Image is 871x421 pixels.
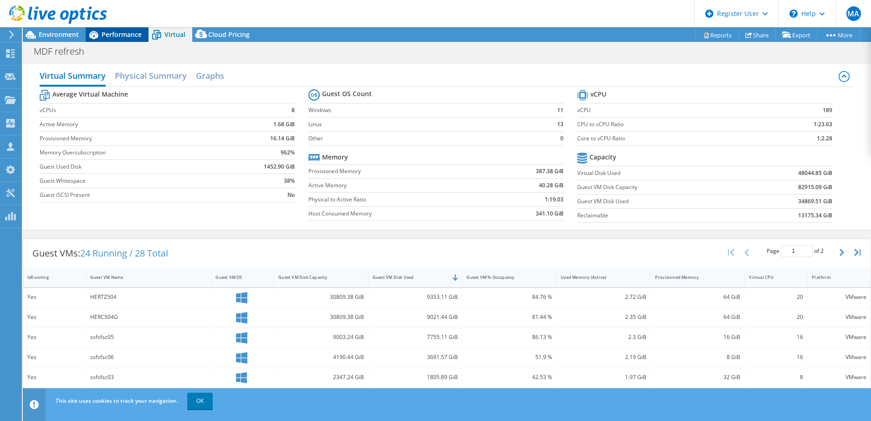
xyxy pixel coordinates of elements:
[812,352,866,362] div: VMware
[466,292,552,302] div: 84.76 %
[40,67,106,87] h2: Virtual Summary
[817,134,832,143] b: 1:2.28
[80,247,168,259] span: 24 Running / 28 Total
[789,10,798,18] svg: \n
[278,372,364,382] div: 2347.24 GiB
[577,120,765,129] label: CPU to vCPU Ratio
[749,352,803,362] div: 16
[814,120,832,129] b: 1:23.63
[27,292,82,302] div: Yes
[278,274,353,280] div: Guest VM Disk Capacity
[749,312,803,322] div: 20
[322,89,372,98] b: Guest OS Count
[308,134,540,143] label: Other
[196,67,224,85] h2: Graphs
[466,352,552,362] div: 51.9 %
[30,46,98,56] h1: MDF refresh
[767,245,824,257] span: Page of
[466,312,552,322] div: 81.44 %
[208,30,250,39] span: Cloud Pricing
[655,372,741,382] div: 32 GiB
[577,106,765,115] label: vCPU
[577,211,744,220] label: Reclaimable
[278,352,364,362] div: 4190.44 GiB
[115,67,187,85] h2: Physical Summary
[539,181,564,190] b: 40.28 GiB
[308,167,489,176] label: Provisioned Memory
[798,211,832,220] b: 13175.34 GiB
[775,28,818,42] a: Export
[40,148,228,157] label: Memory Oversubscription
[749,372,803,382] div: 8
[373,274,447,280] div: Guest VM Disk Used
[557,120,564,129] b: 13
[308,181,489,190] label: Active Memory
[817,28,860,42] a: More
[561,332,646,342] div: 2.3 GiB
[373,292,458,302] div: 9353.11 GiB
[278,292,364,302] div: 30809.38 GiB
[23,239,177,267] div: Guest VMs:
[308,209,489,218] label: Host Consumed Memory
[536,209,564,218] b: 341.10 GiB
[373,312,458,322] div: 9021.44 GiB
[655,292,741,302] div: 64 GiB
[273,120,295,129] b: 1.68 GiB
[90,312,207,322] div: HERC504G
[846,6,861,21] span: MA
[308,120,540,129] label: Linux
[52,90,128,99] b: Average Virtual Machine
[655,352,741,362] div: 8 GiB
[823,106,832,115] b: 189
[270,134,295,143] b: 16.14 GiB
[589,153,616,162] b: Capacity
[655,332,741,342] div: 16 GiB
[749,292,803,302] div: 20
[322,153,348,162] b: Memory
[561,274,635,280] div: Used Memory (Active)
[40,190,228,200] label: Guest iSCSI Present
[466,274,541,280] div: Guest VM % Occupancy
[561,312,646,322] div: 2.35 GiB
[812,274,856,280] div: Platform
[278,332,364,342] div: 9003.24 GiB
[292,106,295,115] b: 8
[39,30,79,39] span: Environment
[287,190,295,200] b: No
[738,28,776,42] a: Share
[798,169,832,178] b: 48044.85 GiB
[27,312,82,322] div: Yes
[820,247,824,255] span: 2
[27,332,82,342] div: Yes
[536,167,564,176] b: 387.38 GiB
[278,312,364,322] div: 30809.38 GiB
[655,312,741,322] div: 64 GiB
[577,197,744,206] label: Guest VM Disk Used
[812,292,866,302] div: VMware
[308,106,540,115] label: Windows
[781,245,813,257] input: jump to page
[466,372,552,382] div: 42.53 %
[284,176,295,185] b: 38%
[281,148,295,157] b: 962%
[264,162,295,171] b: 1452.90 GiB
[90,372,207,382] div: ssfsfsc03
[90,352,207,362] div: ssfsfsc06
[695,28,739,42] a: Reports
[545,195,564,204] b: 1:19.03
[373,352,458,362] div: 3691.57 GiB
[812,332,866,342] div: VMware
[577,134,765,143] label: Core to vCPU Ratio
[561,372,646,382] div: 1.97 GiB
[561,292,646,302] div: 2.72 GiB
[40,176,228,185] label: Guest Whitespace
[27,352,82,362] div: Yes
[90,332,207,342] div: ssfsfsc05
[561,352,646,362] div: 2.19 GiB
[40,162,228,171] label: Guest Used Disk
[102,30,142,39] span: Performance
[27,274,71,280] div: IsRunning
[308,195,489,204] label: Physical to Active Ratio
[373,332,458,342] div: 7755.11 GiB
[466,332,552,342] div: 86.13 %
